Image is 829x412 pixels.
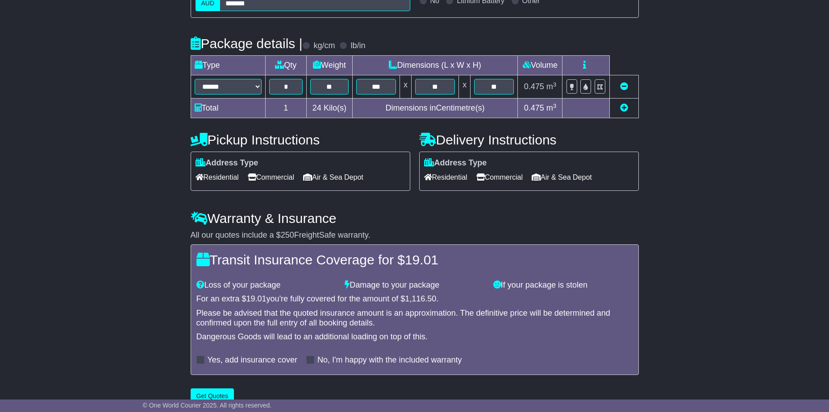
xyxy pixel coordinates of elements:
[307,99,353,118] td: Kilo(s)
[265,99,307,118] td: 1
[546,103,557,112] span: m
[553,81,557,88] sup: 3
[191,388,234,404] button: Get Quotes
[248,170,294,184] span: Commercial
[424,170,467,184] span: Residential
[489,280,637,290] div: If your package is stolen
[281,231,294,239] span: 250
[196,332,633,342] div: Dangerous Goods will lead to an additional loading on top of this.
[143,402,272,409] span: © One World Courier 2025. All rights reserved.
[208,355,297,365] label: Yes, add insurance cover
[196,252,633,267] h4: Transit Insurance Coverage for $
[546,82,557,91] span: m
[312,103,321,112] span: 24
[532,170,592,184] span: Air & Sea Depot
[553,103,557,109] sup: 3
[196,309,633,328] div: Please be advised that the quoted insurance amount is an approximation. The definitive price will...
[352,56,518,75] td: Dimensions (L x W x H)
[476,170,523,184] span: Commercial
[419,132,639,147] h4: Delivery Instructions
[265,56,307,75] td: Qty
[191,132,410,147] h4: Pickup Instructions
[620,82,628,91] a: Remove this item
[313,41,335,51] label: kg/cm
[400,75,411,99] td: x
[196,158,258,168] label: Address Type
[350,41,365,51] label: lb/in
[424,158,487,168] label: Address Type
[191,36,303,51] h4: Package details |
[317,355,462,365] label: No, I'm happy with the included warranty
[459,75,471,99] td: x
[303,170,363,184] span: Air & Sea Depot
[191,231,639,240] div: All our quotes include a $ FreightSafe warranty.
[191,56,265,75] td: Type
[307,56,353,75] td: Weight
[524,82,544,91] span: 0.475
[352,99,518,118] td: Dimensions in Centimetre(s)
[340,280,489,290] div: Damage to your package
[192,280,341,290] div: Loss of your package
[405,252,438,267] span: 19.01
[191,211,639,226] h4: Warranty & Insurance
[524,103,544,112] span: 0.475
[405,294,436,303] span: 1,116.50
[196,170,239,184] span: Residential
[191,99,265,118] td: Total
[246,294,267,303] span: 19.01
[620,103,628,112] a: Add new item
[518,56,562,75] td: Volume
[196,294,633,304] div: For an extra $ you're fully covered for the amount of $ .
